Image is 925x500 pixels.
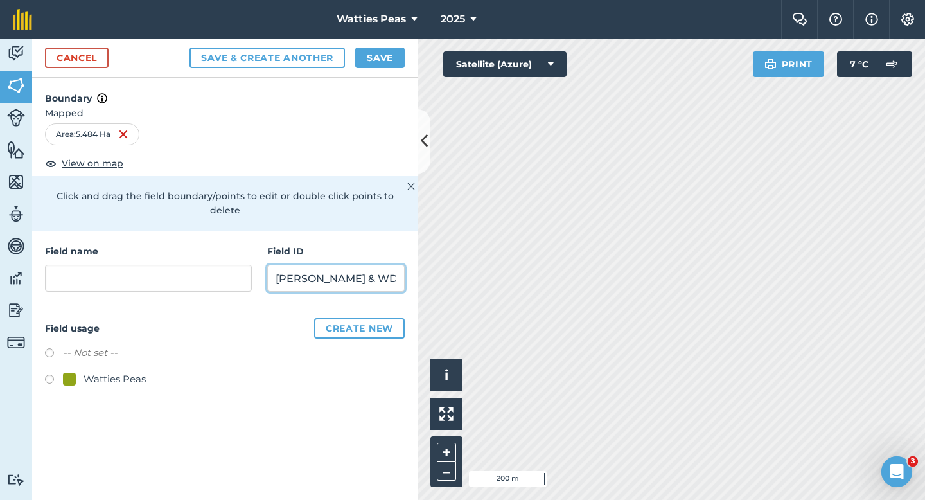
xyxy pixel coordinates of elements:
span: 2025 [441,12,465,27]
button: Create new [314,318,405,339]
img: svg+xml;base64,PD94bWwgdmVyc2lvbj0iMS4wIiBlbmNvZGluZz0idXRmLTgiPz4KPCEtLSBHZW5lcmF0b3I6IEFkb2JlIE... [7,301,25,320]
span: Watties Peas [337,12,406,27]
img: A question mark icon [828,13,843,26]
label: -- Not set -- [63,345,118,361]
img: fieldmargin Logo [13,9,32,30]
img: svg+xml;base64,PD94bWwgdmVyc2lvbj0iMS4wIiBlbmNvZGluZz0idXRmLTgiPz4KPCEtLSBHZW5lcmF0b3I6IEFkb2JlIE... [7,237,25,256]
span: 3 [908,456,918,467]
img: svg+xml;base64,PHN2ZyB4bWxucz0iaHR0cDovL3d3dy53My5vcmcvMjAwMC9zdmciIHdpZHRoPSIxOSIgaGVpZ2h0PSIyNC... [764,57,777,72]
button: + [437,443,456,462]
img: A cog icon [900,13,915,26]
button: Satellite (Azure) [443,51,567,77]
div: Area : 5.484 Ha [45,123,139,145]
img: svg+xml;base64,PHN2ZyB4bWxucz0iaHR0cDovL3d3dy53My5vcmcvMjAwMC9zdmciIHdpZHRoPSIxNyIgaGVpZ2h0PSIxNy... [865,12,878,27]
img: svg+xml;base64,PHN2ZyB4bWxucz0iaHR0cDovL3d3dy53My5vcmcvMjAwMC9zdmciIHdpZHRoPSIxNyIgaGVpZ2h0PSIxNy... [97,91,107,106]
button: i [430,359,463,391]
img: svg+xml;base64,PD94bWwgdmVyc2lvbj0iMS4wIiBlbmNvZGluZz0idXRmLTgiPz4KPCEtLSBHZW5lcmF0b3I6IEFkb2JlIE... [879,51,904,77]
img: svg+xml;base64,PHN2ZyB4bWxucz0iaHR0cDovL3d3dy53My5vcmcvMjAwMC9zdmciIHdpZHRoPSI1NiIgaGVpZ2h0PSI2MC... [7,172,25,192]
button: Save & Create Another [189,48,345,68]
img: svg+xml;base64,PHN2ZyB4bWxucz0iaHR0cDovL3d3dy53My5vcmcvMjAwMC9zdmciIHdpZHRoPSIxNiIgaGVpZ2h0PSIyNC... [118,127,128,142]
iframe: Intercom live chat [881,456,912,487]
h4: Field ID [267,244,405,258]
button: Save [355,48,405,68]
div: Watties Peas [84,371,146,387]
h4: Field name [45,244,252,258]
h4: Field usage [45,318,405,339]
img: svg+xml;base64,PHN2ZyB4bWxucz0iaHR0cDovL3d3dy53My5vcmcvMjAwMC9zdmciIHdpZHRoPSI1NiIgaGVpZ2h0PSI2MC... [7,140,25,159]
img: svg+xml;base64,PD94bWwgdmVyc2lvbj0iMS4wIiBlbmNvZGluZz0idXRmLTgiPz4KPCEtLSBHZW5lcmF0b3I6IEFkb2JlIE... [7,474,25,486]
p: Click and drag the field boundary/points to edit or double click points to delete [45,189,405,218]
button: – [437,462,456,481]
img: svg+xml;base64,PD94bWwgdmVyc2lvbj0iMS4wIiBlbmNvZGluZz0idXRmLTgiPz4KPCEtLSBHZW5lcmF0b3I6IEFkb2JlIE... [7,269,25,288]
h4: Boundary [32,78,418,106]
button: Print [753,51,825,77]
button: 7 °C [837,51,912,77]
span: 7 ° C [850,51,868,77]
span: i [445,367,448,383]
img: svg+xml;base64,PD94bWwgdmVyc2lvbj0iMS4wIiBlbmNvZGluZz0idXRmLTgiPz4KPCEtLSBHZW5lcmF0b3I6IEFkb2JlIE... [7,44,25,63]
img: svg+xml;base64,PD94bWwgdmVyc2lvbj0iMS4wIiBlbmNvZGluZz0idXRmLTgiPz4KPCEtLSBHZW5lcmF0b3I6IEFkb2JlIE... [7,334,25,352]
img: svg+xml;base64,PHN2ZyB4bWxucz0iaHR0cDovL3d3dy53My5vcmcvMjAwMC9zdmciIHdpZHRoPSIyMiIgaGVpZ2h0PSIzMC... [407,179,415,194]
img: svg+xml;base64,PHN2ZyB4bWxucz0iaHR0cDovL3d3dy53My5vcmcvMjAwMC9zdmciIHdpZHRoPSI1NiIgaGVpZ2h0PSI2MC... [7,76,25,95]
span: Mapped [32,106,418,120]
button: View on map [45,156,123,171]
img: svg+xml;base64,PD94bWwgdmVyc2lvbj0iMS4wIiBlbmNvZGluZz0idXRmLTgiPz4KPCEtLSBHZW5lcmF0b3I6IEFkb2JlIE... [7,109,25,127]
img: Four arrows, one pointing top left, one top right, one bottom right and the last bottom left [439,407,454,421]
a: Cancel [45,48,109,68]
img: svg+xml;base64,PHN2ZyB4bWxucz0iaHR0cDovL3d3dy53My5vcmcvMjAwMC9zdmciIHdpZHRoPSIxOCIgaGVpZ2h0PSIyNC... [45,156,57,171]
img: Two speech bubbles overlapping with the left bubble in the forefront [792,13,807,26]
img: svg+xml;base64,PD94bWwgdmVyc2lvbj0iMS4wIiBlbmNvZGluZz0idXRmLTgiPz4KPCEtLSBHZW5lcmF0b3I6IEFkb2JlIE... [7,204,25,224]
span: View on map [62,156,123,170]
